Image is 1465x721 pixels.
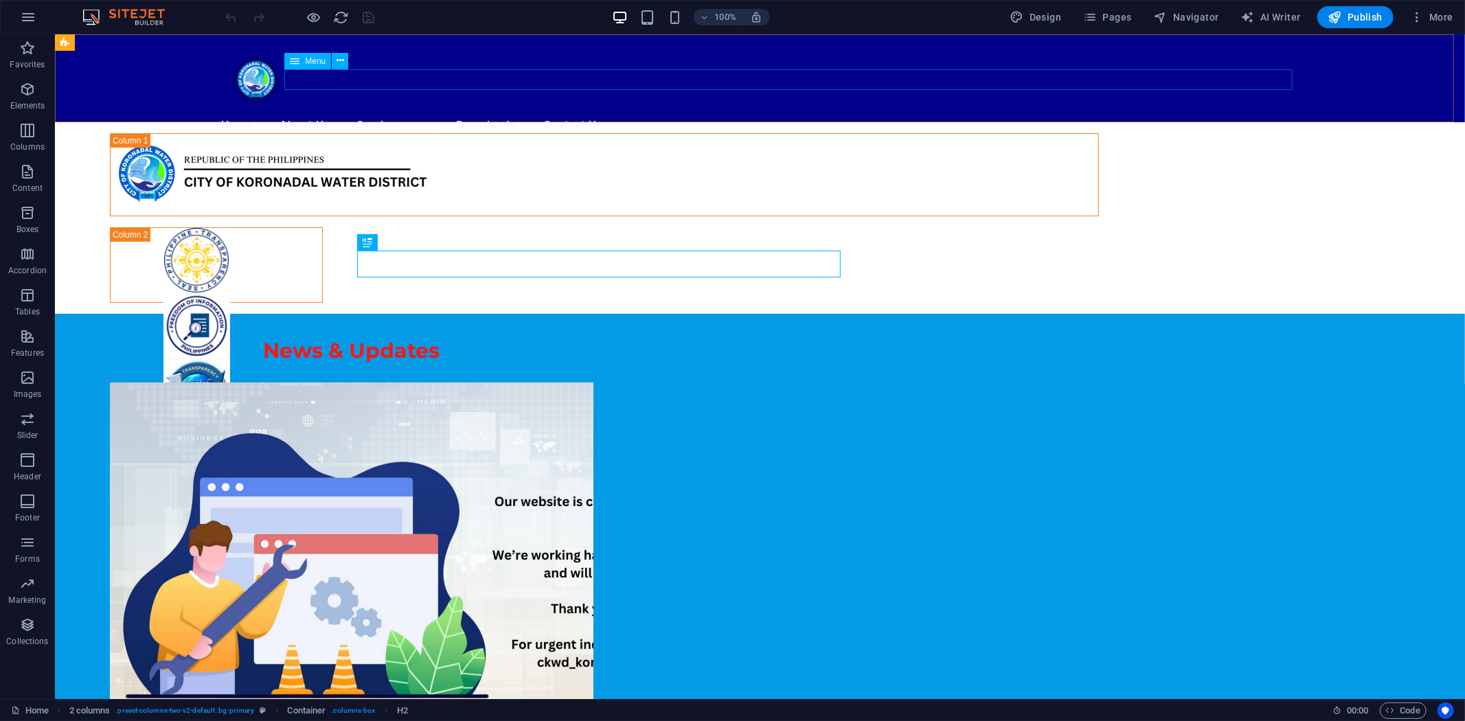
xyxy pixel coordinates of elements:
nav: breadcrumb [69,702,408,719]
h6: 100% [714,9,736,25]
span: Navigator [1154,10,1219,24]
p: Marketing [8,595,46,606]
span: Design [1010,10,1062,24]
p: Header [14,471,41,482]
p: Tables [15,306,40,317]
button: Pages [1078,6,1137,28]
button: Code [1380,702,1427,719]
span: . preset-columns-two-v2-default .bg-primary [115,702,254,719]
span: AI Writer [1241,10,1301,24]
p: Boxes [16,224,39,235]
i: Reload page [334,10,350,25]
span: Click to select. Double-click to edit [397,702,408,719]
p: Collections [6,636,48,647]
span: Click to select. Double-click to edit [288,702,326,719]
p: Favorites [10,59,45,70]
span: Code [1386,702,1420,719]
p: Columns [10,141,45,152]
p: Accordion [8,265,47,276]
button: Usercentrics [1438,702,1454,719]
h6: Session time [1332,702,1369,719]
span: . columns-box [331,702,375,719]
button: Navigator [1148,6,1225,28]
span: Pages [1083,10,1131,24]
span: More [1410,10,1453,24]
span: 00 00 [1347,702,1368,719]
p: Forms [15,553,40,564]
button: reload [333,9,350,25]
p: Slider [17,430,38,441]
p: Features [11,347,44,358]
span: Menu [305,57,326,65]
div: Design (Ctrl+Alt+Y) [1005,6,1067,28]
button: More [1405,6,1459,28]
span: Publish [1328,10,1383,24]
button: Design [1005,6,1067,28]
button: AI Writer [1236,6,1306,28]
i: On resize automatically adjust zoom level to fit chosen device. [750,11,762,23]
img: Editor Logo [79,9,182,25]
button: 100% [694,9,742,25]
p: Elements [10,100,45,111]
p: Content [12,183,43,194]
i: This element is a customizable preset [260,707,266,714]
p: Images [14,389,42,400]
p: Footer [15,512,40,523]
button: Publish [1317,6,1394,28]
span: : [1356,705,1359,716]
a: Click to cancel selection. Double-click to open Pages [11,702,49,719]
button: Click here to leave preview mode and continue editing [306,9,322,25]
span: Click to select. Double-click to edit [69,702,111,719]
